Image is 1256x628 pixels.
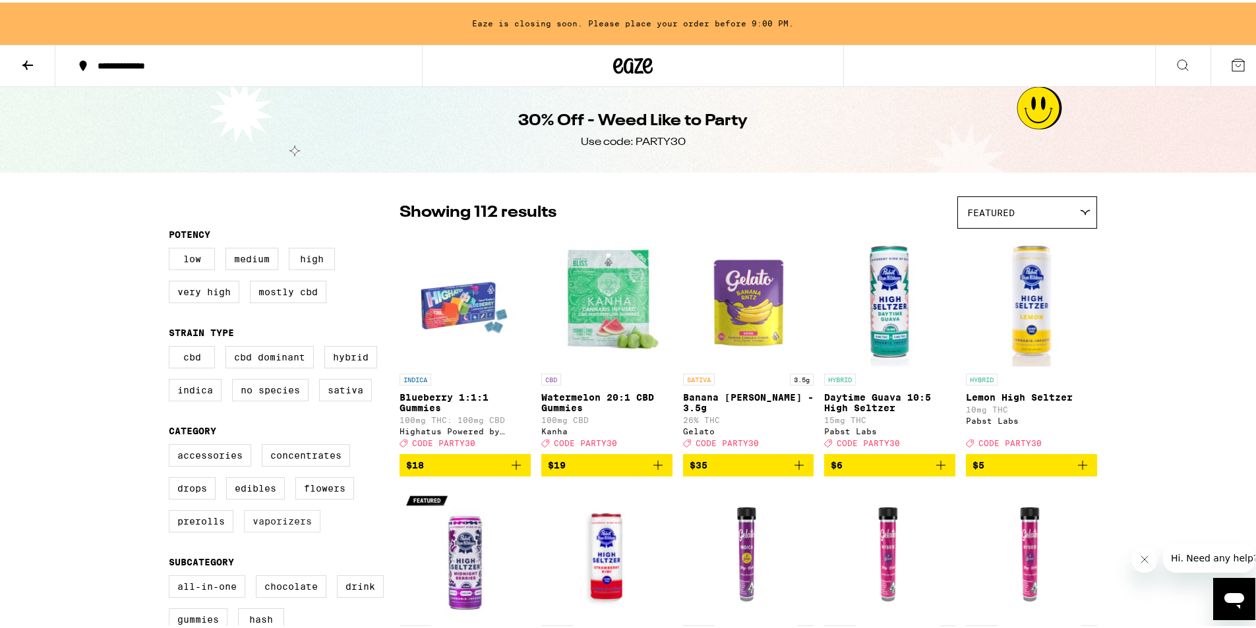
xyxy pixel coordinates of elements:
span: $18 [406,457,424,468]
label: CBD [169,343,215,366]
label: No Species [232,376,309,399]
span: Featured [967,205,1015,215]
h1: 30% Off - Weed Like to Party [518,107,748,130]
p: Banana [PERSON_NAME] - 3.5g [683,389,814,411]
label: High [289,245,335,268]
div: Pabst Labs [824,424,955,433]
p: 15mg THC [824,413,955,422]
a: Open page for Banana Runtz - 3.5g from Gelato [683,233,814,451]
legend: Strain Type [169,325,234,335]
legend: Subcategory [169,554,234,565]
img: Pabst Labs - Midnight Berries 10:3:2 High Seltzer [400,484,531,616]
label: Edibles [226,474,285,497]
label: Prerolls [169,507,233,530]
label: Drink [337,573,384,595]
span: $19 [548,457,566,468]
p: Showing 112 results [400,199,556,221]
label: Medium [225,245,278,268]
a: Open page for Daytime Guava 10:5 High Seltzer from Pabst Labs [824,233,955,451]
p: HYBRID [824,371,856,383]
p: 3.5g [790,371,814,383]
a: Open page for Watermelon 20:1 CBD Gummies from Kanha [541,233,673,451]
iframe: Message from company [1163,541,1255,570]
p: Watermelon 20:1 CBD Gummies [541,389,673,411]
label: CBD Dominant [225,343,314,366]
span: CODE PARTY30 [837,436,900,445]
button: Add to bag [683,451,814,474]
span: CODE PARTY30 [978,436,1042,445]
img: Highatus Powered by Cannabiotix - Blueberry 1:1:1 Gummies [400,233,531,364]
legend: Category [169,423,216,434]
label: Vaporizers [244,507,320,530]
label: Accessories [169,442,251,464]
label: Gummies [169,606,227,628]
p: CBD [541,371,561,383]
p: Lemon High Seltzer [966,389,1097,400]
label: Sativa [319,376,372,399]
label: Drops [169,474,216,497]
legend: Potency [169,227,210,237]
button: Add to bag [400,451,531,474]
span: CODE PARTY30 [696,436,759,445]
span: $35 [690,457,707,468]
label: Mostly CBD [250,278,326,300]
img: Pabst Labs - Lemon High Seltzer [966,233,1097,364]
iframe: Button to launch messaging window [1213,575,1255,617]
a: Open page for Lemon High Seltzer from Pabst Labs [966,233,1097,451]
p: Blueberry 1:1:1 Gummies [400,389,531,411]
div: Pabst Labs [966,414,1097,422]
div: Kanha [541,424,673,433]
p: HYBRID [966,371,998,383]
span: CODE PARTY30 [412,436,475,445]
button: Add to bag [966,451,1097,474]
span: CODE PARTY30 [554,436,617,445]
p: 100mg CBD [541,413,673,422]
div: Use code: PARTY30 [581,132,686,147]
label: Hybrid [324,343,377,366]
span: $6 [831,457,843,468]
iframe: Close message [1131,544,1158,570]
img: Kanha - Watermelon 20:1 CBD Gummies [541,233,673,364]
label: Flowers [295,474,354,497]
img: Gelato - MAC - 1g [824,484,955,616]
label: Indica [169,376,222,399]
img: Pabst Labs - Daytime Guava 10:5 High Seltzer [824,233,955,364]
label: Hash [238,606,284,628]
span: $5 [972,457,984,468]
img: Pabst Labs - Strawberry Kiwi High Seltzer [541,484,673,616]
img: Gelato - Banana Runtz - 3.5g [683,233,814,364]
button: Add to bag [541,451,673,474]
p: Daytime Guava 10:5 High Seltzer [824,389,955,411]
p: 100mg THC: 100mg CBD [400,413,531,422]
label: Very High [169,278,239,300]
label: All-In-One [169,573,245,595]
img: Gelato - Strawberry Gelato - 1g [966,484,1097,616]
p: SATIVA [683,371,715,383]
img: Gelato - Grape Pie - 1g [683,484,814,616]
div: Gelato [683,424,814,433]
a: Open page for Blueberry 1:1:1 Gummies from Highatus Powered by Cannabiotix [400,233,531,451]
label: Concentrates [262,442,350,464]
label: Chocolate [256,573,326,595]
div: Highatus Powered by Cannabiotix [400,424,531,433]
label: Low [169,245,215,268]
p: 10mg THC [966,403,1097,411]
button: Add to bag [824,451,955,474]
p: 26% THC [683,413,814,422]
p: INDICA [400,371,431,383]
span: Hi. Need any help? [8,9,95,20]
